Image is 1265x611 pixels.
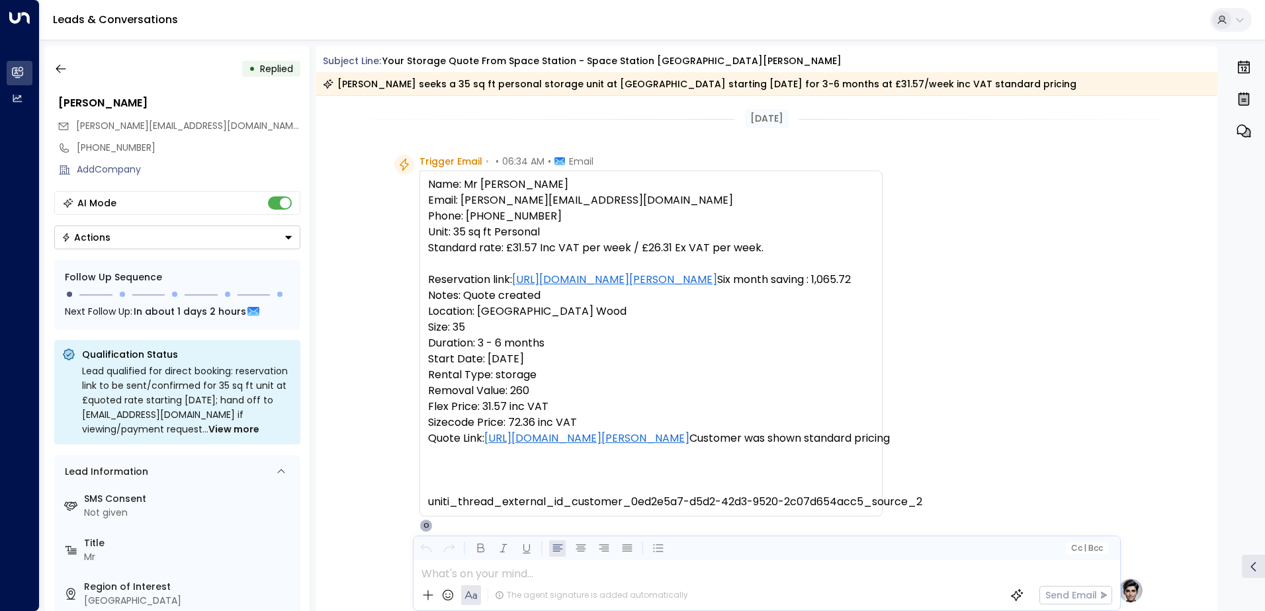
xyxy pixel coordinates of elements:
div: AddCompany [77,163,300,177]
span: Cc Bcc [1070,544,1102,553]
div: Lead Information [60,465,148,479]
img: profile-logo.png [1117,577,1144,604]
pre: Name: Mr [PERSON_NAME] Email: [PERSON_NAME][EMAIL_ADDRESS][DOMAIN_NAME] Phone: [PHONE_NUMBER] Uni... [428,177,874,510]
span: 06:34 AM [502,155,545,168]
div: Button group with a nested menu [54,225,300,249]
a: [URL][DOMAIN_NAME][PERSON_NAME] [484,430,689,446]
div: • [249,57,255,81]
div: Lead qualified for direct booking: reservation link to be sent/confirmed for 35 sq ft unit at £qu... [82,364,292,436]
div: Not given [84,506,295,520]
span: Subject Line: [323,54,381,67]
button: Cc|Bcc [1065,542,1108,555]
div: [DATE] [745,109,789,128]
span: In about 1 days 2 hours [134,304,246,319]
span: Trigger Email [419,155,482,168]
button: Undo [417,540,434,557]
span: View more [208,422,259,436]
span: Email [569,155,593,168]
div: Actions [62,231,110,243]
div: [PHONE_NUMBER] [77,141,300,155]
a: [URL][DOMAIN_NAME][PERSON_NAME] [512,272,717,288]
span: Replied [260,62,293,75]
div: [PERSON_NAME] seeks a 35 sq ft personal storage unit at [GEOGRAPHIC_DATA] starting [DATE] for 3-6... [323,77,1076,91]
div: AI Mode [77,196,116,210]
span: • [548,155,551,168]
div: Your storage quote from Space Station - Space Station [GEOGRAPHIC_DATA][PERSON_NAME] [382,54,842,68]
div: The agent signature is added automatically [495,589,688,601]
div: Follow Up Sequence [65,270,290,284]
div: [PERSON_NAME] [58,95,300,111]
div: Mr [84,550,295,564]
div: Next Follow Up: [65,304,290,319]
span: [PERSON_NAME][EMAIL_ADDRESS][DOMAIN_NAME] [76,119,302,132]
a: Leads & Conversations [53,12,178,27]
button: Redo [441,540,457,557]
span: • [486,155,489,168]
span: | [1084,544,1086,553]
div: O [419,519,433,532]
div: [GEOGRAPHIC_DATA] [84,594,295,608]
span: robert.robinson225@gmail.com [76,119,300,133]
span: • [496,155,499,168]
label: Region of Interest [84,580,295,594]
label: Title [84,536,295,550]
label: SMS Consent [84,492,295,506]
button: Actions [54,225,300,249]
p: Qualification Status [82,348,292,361]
